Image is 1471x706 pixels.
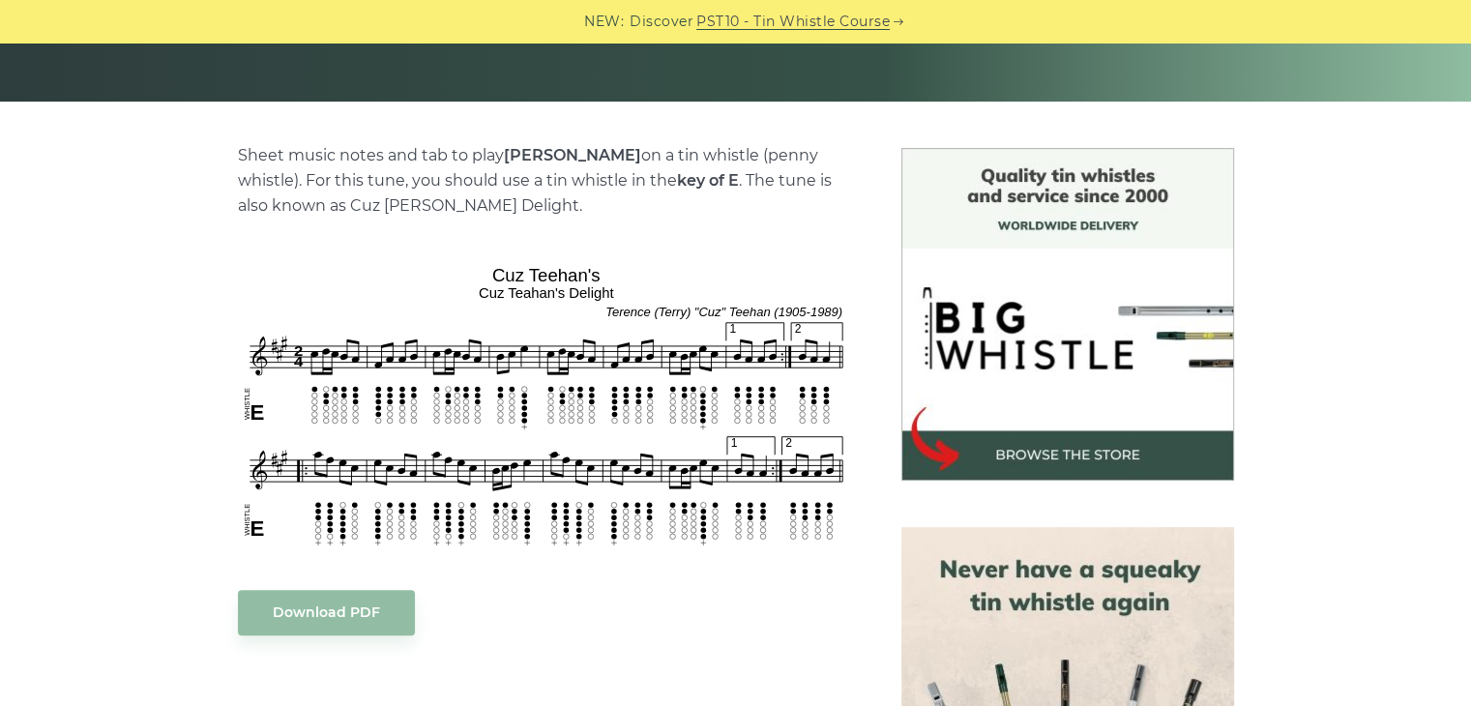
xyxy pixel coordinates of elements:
img: BigWhistle Tin Whistle Store [901,148,1234,481]
strong: key of E [677,171,739,190]
span: NEW: [584,11,624,33]
strong: [PERSON_NAME] [504,146,641,164]
p: Sheet music notes and tab to play on a tin whistle (penny whistle). For this tune, you should use... [238,143,855,219]
img: Cuz Teehan's Tin Whistle Tabs & Sheet Music [238,258,855,550]
a: PST10 - Tin Whistle Course [696,11,890,33]
span: Discover [630,11,693,33]
a: Download PDF [238,590,415,635]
